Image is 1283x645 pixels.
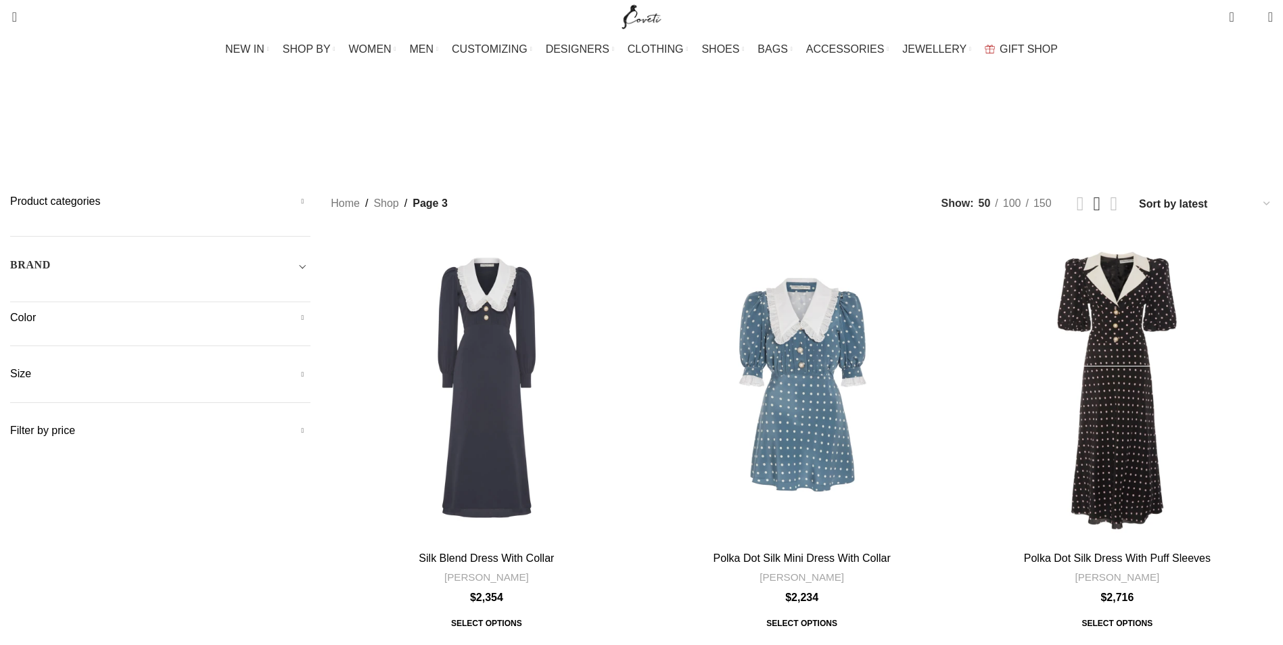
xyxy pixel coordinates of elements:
select: Shop order [1138,194,1273,214]
a: Search [3,3,17,30]
span: Select options [1073,611,1163,636]
span: 100 [1003,197,1021,209]
a: ACCESSORIES [806,36,889,63]
a: SHOP BY [283,36,335,63]
nav: Breadcrumb [331,195,448,212]
span: SHOES [701,43,739,55]
bdi: 2,354 [470,592,503,603]
a: Silk Blend Dress With Collar [331,234,642,545]
h1: Shop [607,78,676,114]
a: Shop [373,195,398,212]
a: [PERSON_NAME] [1075,570,1159,584]
span: CUSTOMIZING [452,43,528,55]
span: $ [470,592,476,603]
a: Select options for “Silk Blend Dress With Collar” [442,611,532,636]
span: NEW IN [225,43,264,55]
a: Polka Dot Silk Mini Dress With Collar [713,552,890,564]
a: Silk Blend Dress With Collar [419,552,554,564]
span: BAGS [757,43,787,55]
a: Polka Dot Silk Dress With Puff Sleeves [1024,552,1211,564]
a: Select options for “Polka Dot Silk Dress With Puff Sleeves” [1073,611,1163,636]
a: SHOES [701,36,744,63]
a: 0 [1222,3,1240,30]
a: Men [602,120,623,153]
span: $ [1100,592,1106,603]
a: NEW IN [225,36,269,63]
a: CLOTHING [628,36,689,63]
span: 150 [1033,197,1052,209]
span: 50 [979,197,991,209]
a: Grid view 4 [1110,194,1117,214]
span: ACCESSORIES [806,43,885,55]
a: 150 [1029,195,1056,212]
a: BAGS [757,36,792,63]
span: Show [941,195,974,212]
a: WOMEN [349,36,396,63]
h5: Filter by price [10,423,310,438]
a: Grid view 2 [1077,194,1084,214]
a: 100 [998,195,1026,212]
span: Women [643,130,680,143]
span: SHOP BY [283,43,331,55]
a: Polka Dot Silk Mini Dress With Collar [647,234,958,545]
bdi: 2,716 [1100,592,1134,603]
span: 1 [1247,14,1257,24]
a: 50 [974,195,996,212]
bdi: 2,234 [785,592,818,603]
a: Grid view 3 [1094,194,1101,214]
a: Women [643,120,680,153]
span: Men [602,130,623,143]
span: CLOTHING [628,43,684,55]
a: Select options for “Polka Dot Silk Mini Dress With Collar” [757,611,847,636]
a: DESIGNERS [546,36,614,63]
span: JEWELLERY [902,43,966,55]
span: DESIGNERS [546,43,609,55]
a: CUSTOMIZING [452,36,532,63]
span: MEN [410,43,434,55]
span: Select options [757,611,847,636]
a: JEWELLERY [902,36,971,63]
a: MEN [410,36,438,63]
a: GIFT SHOP [985,36,1058,63]
a: Polka Dot Silk Dress With Puff Sleeves [962,234,1273,545]
div: Main navigation [3,36,1280,63]
span: $ [785,592,791,603]
a: [PERSON_NAME] [444,570,529,584]
div: My Wishlist [1244,3,1258,30]
span: WOMEN [349,43,392,55]
img: GiftBag [985,45,995,53]
span: Select options [442,611,532,636]
a: Home [331,195,360,212]
h5: BRAND [10,258,51,272]
span: 0 [1230,7,1240,17]
a: Site logo [619,10,664,22]
h5: Size [10,366,310,381]
span: GIFT SHOP [1000,43,1058,55]
span: Page 3 [413,195,448,212]
h5: Color [10,310,310,325]
a: [PERSON_NAME] [760,570,844,584]
h5: Product categories [10,194,310,209]
div: Toggle filter [10,257,310,281]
